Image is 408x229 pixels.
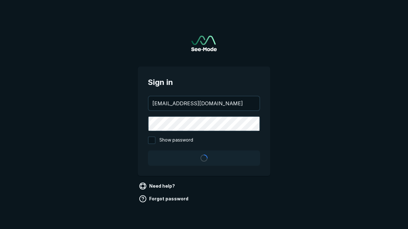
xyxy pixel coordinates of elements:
span: Sign in [148,77,260,88]
a: Forgot password [138,194,191,204]
input: your@email.com [149,96,259,110]
img: See-Mode Logo [191,36,217,51]
a: Go to sign in [191,36,217,51]
a: Need help? [138,181,178,191]
span: Show password [159,136,193,144]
